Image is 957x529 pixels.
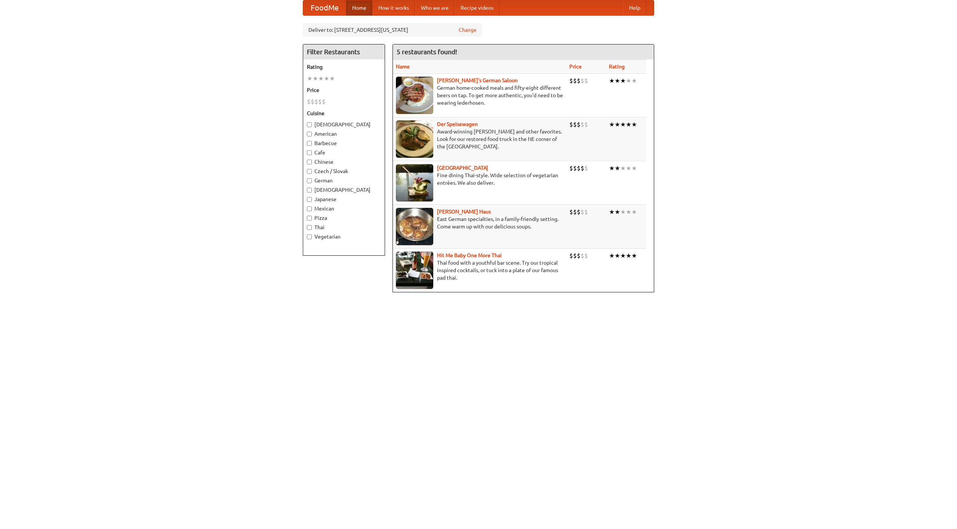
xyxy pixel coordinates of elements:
a: [PERSON_NAME]'s German Saloon [437,77,518,83]
li: $ [581,77,584,85]
li: $ [577,252,581,260]
li: ★ [615,120,620,129]
li: ★ [615,208,620,216]
a: Price [569,64,582,70]
input: Czech / Slovak [307,169,312,174]
a: Change [459,26,477,34]
a: Der Speisewagen [437,121,478,127]
li: $ [581,164,584,172]
li: $ [311,98,314,106]
li: ★ [620,77,626,85]
img: satay.jpg [396,164,433,202]
li: $ [573,120,577,129]
label: Cafe [307,149,381,156]
li: ★ [620,208,626,216]
li: ★ [626,120,631,129]
li: ★ [615,77,620,85]
label: American [307,130,381,138]
li: $ [569,164,573,172]
li: ★ [609,164,615,172]
p: Thai food with a youthful bar scene. Try our tropical inspired cocktails, or tuck into a plate of... [396,259,563,282]
li: ★ [307,74,313,83]
label: Japanese [307,196,381,203]
a: Name [396,64,410,70]
li: $ [581,252,584,260]
li: ★ [626,164,631,172]
p: Fine dining Thai-style. Wide selection of vegetarian entrées. We also deliver. [396,172,563,187]
label: [DEMOGRAPHIC_DATA] [307,121,381,128]
li: ★ [313,74,318,83]
a: [PERSON_NAME] Haus [437,209,491,215]
label: Barbecue [307,139,381,147]
li: ★ [631,120,637,129]
li: $ [322,98,326,106]
li: $ [569,120,573,129]
label: Chinese [307,158,381,166]
h4: Filter Restaurants [303,44,385,59]
label: German [307,177,381,184]
input: American [307,132,312,136]
a: How it works [372,0,415,15]
li: $ [577,120,581,129]
li: ★ [609,252,615,260]
input: [DEMOGRAPHIC_DATA] [307,122,312,127]
li: ★ [615,164,620,172]
a: Who we are [415,0,455,15]
label: Mexican [307,205,381,212]
input: German [307,178,312,183]
li: ★ [626,252,631,260]
h5: Cuisine [307,110,381,117]
label: Czech / Slovak [307,167,381,175]
a: [GEOGRAPHIC_DATA] [437,165,488,171]
img: esthers.jpg [396,77,433,114]
input: Barbecue [307,141,312,146]
a: Rating [609,64,625,70]
h5: Rating [307,63,381,71]
a: FoodMe [303,0,346,15]
ng-pluralize: 5 restaurants found! [397,48,457,55]
li: $ [307,98,311,106]
h5: Price [307,86,381,94]
li: ★ [620,120,626,129]
li: $ [314,98,318,106]
li: $ [584,208,588,216]
li: $ [569,252,573,260]
li: ★ [631,77,637,85]
li: ★ [615,252,620,260]
input: Japanese [307,197,312,202]
p: East German specialties, in a family-friendly setting. Come warm up with our delicious soups. [396,215,563,230]
div: Deliver to: [STREET_ADDRESS][US_STATE] [303,23,482,37]
li: $ [573,164,577,172]
input: Mexican [307,206,312,211]
li: $ [577,77,581,85]
li: ★ [318,74,324,83]
li: $ [318,98,322,106]
li: $ [581,208,584,216]
li: ★ [626,77,631,85]
li: ★ [631,164,637,172]
li: ★ [609,208,615,216]
li: $ [577,164,581,172]
li: $ [584,252,588,260]
li: $ [569,77,573,85]
label: Thai [307,224,381,231]
li: ★ [329,74,335,83]
input: Chinese [307,160,312,164]
a: Recipe videos [455,0,499,15]
li: $ [573,208,577,216]
li: ★ [609,77,615,85]
input: Vegetarian [307,234,312,239]
p: Award-winning [PERSON_NAME] and other favorites. Look for our restored food truck in the NE corne... [396,128,563,150]
li: $ [581,120,584,129]
li: ★ [609,120,615,129]
img: kohlhaus.jpg [396,208,433,245]
input: [DEMOGRAPHIC_DATA] [307,188,312,193]
a: Hit Me Baby One More Thai [437,252,502,258]
label: [DEMOGRAPHIC_DATA] [307,186,381,194]
li: ★ [626,208,631,216]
